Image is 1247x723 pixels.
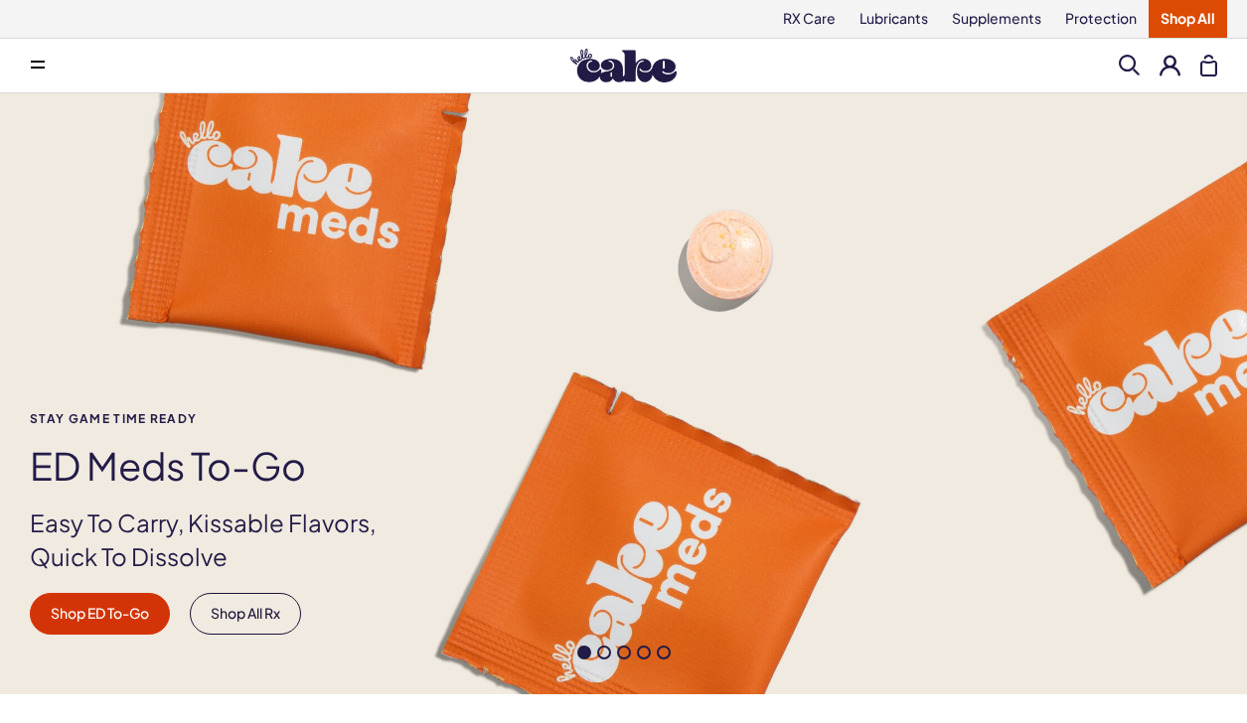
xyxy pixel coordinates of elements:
img: Hello Cake [570,49,677,82]
a: Shop All Rx [190,593,301,635]
a: Shop ED To-Go [30,593,170,635]
h1: ED Meds to-go [30,445,409,487]
span: Stay Game time ready [30,412,409,425]
p: Easy To Carry, Kissable Flavors, Quick To Dissolve [30,506,409,573]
